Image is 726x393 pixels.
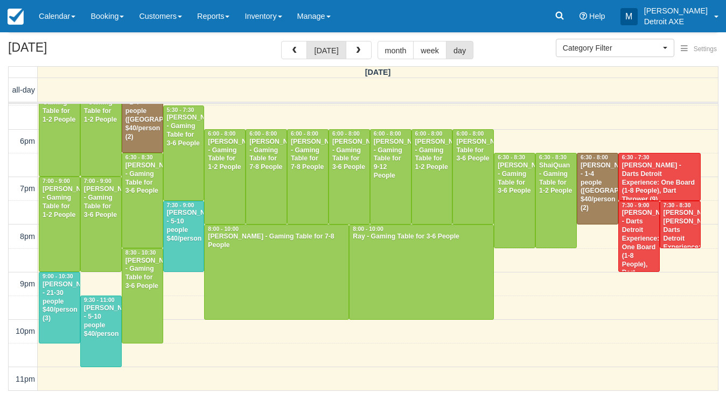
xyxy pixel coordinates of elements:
[664,202,691,208] span: 7:30 - 8:30
[378,41,414,59] button: month
[125,155,153,160] span: 6:30 - 8:30
[122,153,163,248] a: 6:30 - 8:30[PERSON_NAME] - Gaming Table for 3-6 People
[207,233,346,250] div: [PERSON_NAME] - Gaming Table for 7-8 People
[163,201,205,272] a: 7:30 - 9:00[PERSON_NAME] - 5-10 people $40/person
[622,155,650,160] span: 6:30 - 7:30
[290,138,325,172] div: [PERSON_NAME] - Gaming Table for 7-8 People
[353,226,383,232] span: 8:00 - 10:00
[42,185,77,220] div: [PERSON_NAME] - Gaming Table for 1-2 People
[20,279,35,288] span: 9pm
[125,90,160,141] div: [PERSON_NAME] - 1-4 people ([GEOGRAPHIC_DATA]) $40/person (2)
[167,202,194,208] span: 7:30 - 9:00
[80,82,122,177] a: [PERSON_NAME] - Gaming Table for 1-2 People
[332,131,360,137] span: 6:00 - 8:00
[329,129,370,224] a: 6:00 - 8:00[PERSON_NAME] - Gaming Table for 3-6 People
[415,131,443,137] span: 6:00 - 8:00
[204,224,349,320] a: 8:00 - 10:00[PERSON_NAME] - Gaming Table for 7-8 People
[125,250,156,256] span: 8:30 - 10:30
[208,226,239,232] span: 8:00 - 10:00
[306,41,346,59] button: [DATE]
[20,184,35,193] span: 7pm
[8,41,144,61] h2: [DATE]
[122,248,163,343] a: 8:30 - 10:30[PERSON_NAME] - Gaming Table for 3-6 People
[374,131,401,137] span: 6:00 - 8:00
[204,129,246,224] a: 6:00 - 8:00[PERSON_NAME] - Gaming Table for 1-2 People
[83,304,118,339] div: [PERSON_NAME] - 5-10 people $40/person
[246,129,287,224] a: 6:00 - 8:00[PERSON_NAME] - Gaming Table for 7-8 People
[370,129,411,224] a: 6:00 - 8:00[PERSON_NAME] - Gaming Table for 9-12 People
[413,41,446,59] button: week
[660,201,701,248] a: 7:30 - 8:30[PERSON_NAME] [PERSON_NAME], Darts Detroit Experience: One Board (1-8 People) (9)
[83,185,118,220] div: [PERSON_NAME] - Gaming Table for 3-6 People
[249,138,284,172] div: [PERSON_NAME] - Gaming Table for 7-8 People
[373,138,408,180] div: [PERSON_NAME] - Gaming Table for 9-12 People
[166,114,201,148] div: [PERSON_NAME] - Gaming Table for 3-6 People
[411,129,453,224] a: 6:00 - 8:00[PERSON_NAME] - Gaming Table for 1-2 People
[456,131,484,137] span: 6:00 - 8:00
[207,138,242,172] div: [PERSON_NAME] - Gaming Table for 1-2 People
[644,16,708,27] p: Detroit AXE
[618,201,660,272] a: 7:30 - 9:00[PERSON_NAME] - Darts Detroit Experience: One Board (1-8 People), Dart Thrower (4)
[20,232,35,241] span: 8pm
[122,82,163,153] a: [PERSON_NAME] - 1-4 people ([GEOGRAPHIC_DATA]) $40/person (2)
[497,162,532,196] div: [PERSON_NAME] - Gaming Table for 3-6 People
[539,155,567,160] span: 6:30 - 8:30
[39,272,80,343] a: 9:00 - 10:30[PERSON_NAME] - 21-30 people $40/person (3)
[349,224,494,320] a: 8:00 - 10:00Ray - Gaming Table for 3-6 People
[674,41,723,57] button: Settings
[287,129,329,224] a: 6:00 - 8:00[PERSON_NAME] - Gaming Table for 7-8 People
[208,131,235,137] span: 6:00 - 8:00
[291,131,318,137] span: 6:00 - 8:00
[622,162,698,204] div: [PERSON_NAME] - Darts Detroit Experience: One Board (1-8 People), Dart Thrower (9)
[39,82,80,177] a: Austyn - Gaming Table for 1-2 People
[16,375,35,383] span: 11pm
[84,178,111,184] span: 7:00 - 9:00
[580,12,587,20] i: Help
[580,162,615,213] div: [PERSON_NAME] - 1-4 people ([GEOGRAPHIC_DATA]) $40/person (2)
[166,209,201,243] div: [PERSON_NAME] - 5-10 people $40/person
[620,8,638,25] div: M
[694,45,717,53] span: Settings
[644,5,708,16] p: [PERSON_NAME]
[80,296,122,367] a: 9:30 - 11:00[PERSON_NAME] - 5-10 people $40/person
[16,327,35,335] span: 10pm
[39,177,80,272] a: 7:00 - 9:00[PERSON_NAME] - Gaming Table for 1-2 People
[84,297,115,303] span: 9:30 - 11:00
[352,233,491,241] div: Ray - Gaming Table for 3-6 People
[581,155,608,160] span: 6:30 - 8:00
[577,153,618,224] a: 6:30 - 8:00[PERSON_NAME] - 1-4 people ([GEOGRAPHIC_DATA]) $40/person (2)
[8,9,24,25] img: checkfront-main-nav-mini-logo.png
[539,162,574,196] div: ShaiQuan - Gaming Table for 1-2 People
[20,137,35,145] span: 6pm
[167,107,194,113] span: 5:30 - 7:30
[249,131,277,137] span: 6:00 - 8:00
[42,90,77,124] div: Austyn - Gaming Table for 1-2 People
[12,86,35,94] span: all-day
[494,153,535,248] a: 6:30 - 8:30[PERSON_NAME] - Gaming Table for 3-6 People
[618,153,701,200] a: 6:30 - 7:30[PERSON_NAME] - Darts Detroit Experience: One Board (1-8 People), Dart Thrower (9)
[563,43,660,53] span: Category Filter
[415,138,450,172] div: [PERSON_NAME] - Gaming Table for 1-2 People
[43,273,73,279] span: 9:00 - 10:30
[125,257,160,291] div: [PERSON_NAME] - Gaming Table for 3-6 People
[456,138,491,164] div: [PERSON_NAME] Table for 3-6 People
[42,280,77,323] div: [PERSON_NAME] - 21-30 people $40/person (3)
[622,202,650,208] span: 7:30 - 9:00
[535,153,577,248] a: 6:30 - 8:30ShaiQuan - Gaming Table for 1-2 People
[125,162,160,196] div: [PERSON_NAME] - Gaming Table for 3-6 People
[365,68,391,76] span: [DATE]
[163,106,205,201] a: 5:30 - 7:30[PERSON_NAME] - Gaming Table for 3-6 People
[83,90,118,124] div: [PERSON_NAME] - Gaming Table for 1-2 People
[589,12,605,20] span: Help
[43,178,70,184] span: 7:00 - 9:00
[452,129,494,224] a: 6:00 - 8:00[PERSON_NAME] Table for 3-6 People
[446,41,473,59] button: day
[80,177,122,272] a: 7:00 - 9:00[PERSON_NAME] - Gaming Table for 3-6 People
[622,209,657,294] div: [PERSON_NAME] - Darts Detroit Experience: One Board (1-8 People), Dart Thrower (4)
[663,209,698,277] div: [PERSON_NAME] [PERSON_NAME], Darts Detroit Experience: One Board (1-8 People) (9)
[498,155,525,160] span: 6:30 - 8:30
[556,39,674,57] button: Category Filter
[332,138,367,172] div: [PERSON_NAME] - Gaming Table for 3-6 People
